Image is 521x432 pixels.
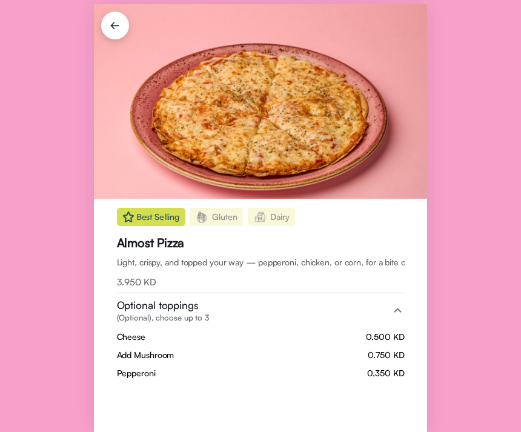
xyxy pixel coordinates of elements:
div: Add Mushroom [117,349,174,361]
div: Best Selling [117,208,185,226]
mat-icon: expand_less [390,303,405,317]
img: back%20in%20circle.svg [94,7,136,49]
div: Almost Pizza [117,235,185,250]
span: 0.750 KD [368,349,404,361]
span: 3.950 KD [117,276,156,288]
img: c889614b~~~Almost%20Pizza%201200%20800.jpg [94,4,427,199]
img: Gluten.png [196,211,208,223]
span: 0.500 KD [366,331,404,343]
div: Cheese [117,331,145,343]
span: (Optional), choose up to 3 [117,311,209,324]
span: Optional toppings [117,299,199,311]
span: Gluten [212,212,237,221]
div: Pepperoni [117,367,156,379]
span: 0.350 KD [367,367,404,379]
img: green%20star%20icon.svg [123,211,134,222]
span: Dairy [270,212,290,221]
img: Dairy.png [254,211,266,223]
